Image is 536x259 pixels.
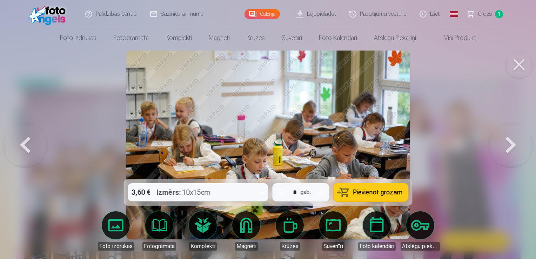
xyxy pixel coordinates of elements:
div: 10x15cm [157,183,210,201]
a: Foto izdrukas [52,28,105,48]
a: Krūzes [238,28,273,48]
span: 1 [495,10,503,18]
a: Fotogrāmata [105,28,157,48]
a: Suvenīri [314,211,353,251]
a: Magnēti [200,28,238,48]
strong: Izmērs : [157,187,181,197]
span: Pievienot grozam [353,189,403,195]
div: gab. [301,188,311,197]
img: /fa1 [29,3,69,25]
div: 3,60 € [128,183,154,201]
a: Foto kalendāri [310,28,366,48]
a: Atslēgu piekariņi [401,211,440,251]
a: Galerija [244,9,280,19]
a: Foto izdrukas [96,211,135,251]
a: Krūzes [270,211,309,251]
div: Foto kalendāri [358,242,396,251]
div: Atslēgu piekariņi [401,242,440,251]
a: Komplekti [183,211,222,251]
div: Fotogrāmata [142,242,176,251]
a: Fotogrāmata [140,211,179,251]
div: Foto izdrukas [98,242,134,251]
a: Visi produkti [424,28,485,48]
a: Atslēgu piekariņi [366,28,424,48]
a: Komplekti [157,28,200,48]
div: Komplekti [189,242,217,251]
div: Suvenīri [322,242,344,251]
span: Grozs [478,10,492,18]
a: Suvenīri [273,28,310,48]
div: Magnēti [235,242,258,251]
button: Pievienot grozam [334,183,408,201]
a: Foto kalendāri [357,211,396,251]
a: Magnēti [227,211,266,251]
div: Krūzes [280,242,300,251]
